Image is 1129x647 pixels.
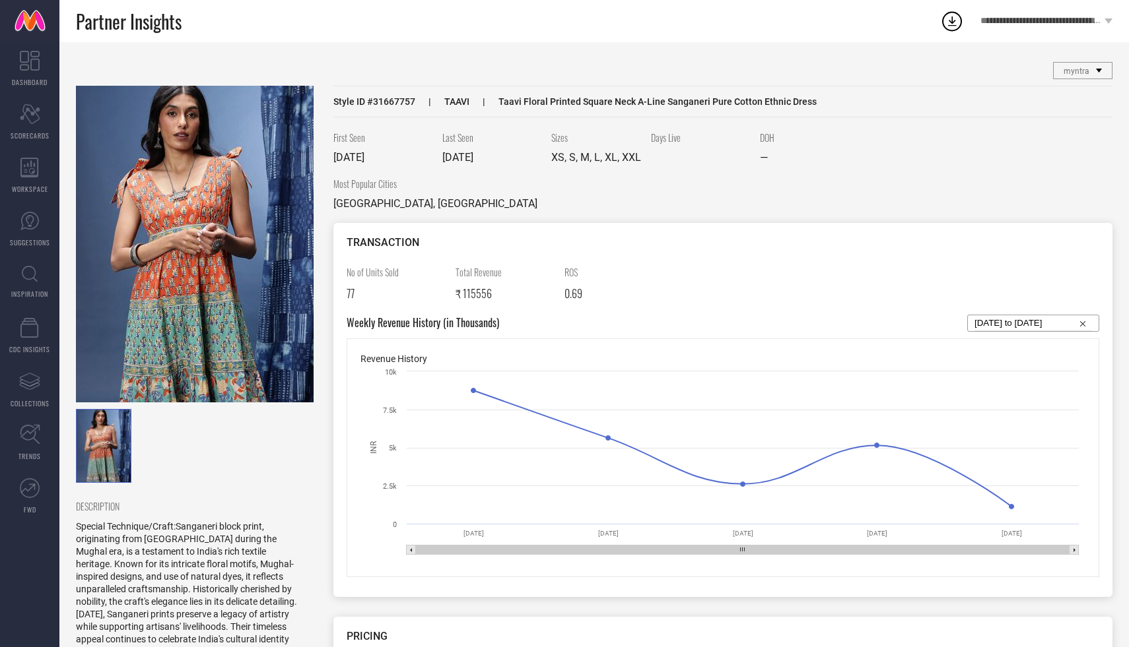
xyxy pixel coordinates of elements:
span: 0.69 [564,286,582,301]
text: [DATE] [463,530,484,537]
text: 0 [393,520,397,529]
text: 2.5k [383,482,397,491]
span: TRENDS [18,451,41,461]
text: [DATE] [598,530,619,537]
span: Style ID # 31667757 [333,96,415,107]
text: [DATE] [733,530,753,537]
span: DESCRIPTION [76,499,304,513]
div: TRANSACTION [347,236,1099,249]
span: SCORECARDS [11,131,50,140]
span: — [760,151,768,164]
span: COLLECTIONS [11,398,50,408]
div: Open download list [940,9,964,33]
span: Total Revenue [456,265,555,279]
span: Taavi Floral Printed Square Neck A-Line Sanganeri Pure Cotton Ethnic Dress [469,96,817,107]
text: INR [369,441,378,454]
span: First Seen [333,131,432,144]
span: WORKSPACE [12,184,48,194]
span: [DATE] [333,151,364,164]
text: 5k [389,444,397,452]
span: [GEOGRAPHIC_DATA], [GEOGRAPHIC_DATA] [333,197,537,210]
span: DOH [760,131,859,144]
text: 7.5k [383,406,397,415]
span: Revenue History [360,354,427,364]
span: 77 [347,286,355,301]
span: [DATE] [442,151,473,164]
span: DASHBOARD [12,77,48,87]
span: Most Popular Cities [333,177,537,191]
span: myntra [1064,67,1089,76]
div: PRICING [347,630,1099,642]
span: Last Seen [442,131,541,144]
span: CDC INSIGHTS [9,344,50,354]
span: No of Units Sold [347,265,446,279]
span: ROS [564,265,664,279]
span: TAAVI [415,96,469,107]
span: FWD [24,505,36,514]
span: XS, S, M, L, XL, XXL [551,151,641,164]
span: Sizes [551,131,641,144]
span: Partner Insights [76,8,182,35]
input: Select... [975,315,1092,331]
span: SUGGESTIONS [10,237,50,247]
text: 10k [385,368,397,377]
text: [DATE] [867,530,887,537]
span: Weekly Revenue History (in Thousands) [347,315,499,332]
text: [DATE] [1002,530,1022,537]
span: ₹ 115556 [456,286,492,301]
span: Days Live [651,131,750,144]
span: INSPIRATION [11,289,48,299]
